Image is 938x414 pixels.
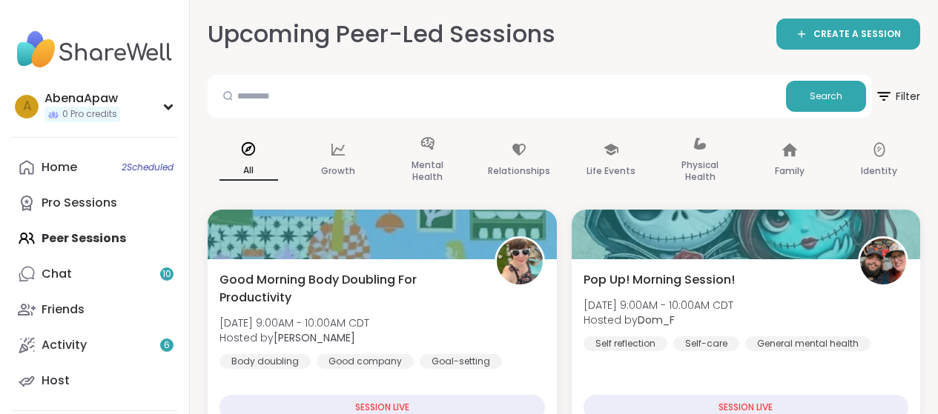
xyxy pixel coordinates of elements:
[673,336,739,351] div: Self-care
[875,79,920,114] span: Filter
[12,292,177,327] a: Friends
[208,18,555,51] h2: Upcoming Peer-Led Sessions
[488,162,550,180] p: Relationships
[219,315,369,330] span: [DATE] 9:00AM - 10:00AM CDT
[638,313,675,327] b: Dom_F
[497,238,543,284] img: Adrienne_QueenOfTheDawn
[12,24,177,76] img: ShareWell Nav Logo
[12,256,177,292] a: Chat10
[42,337,87,353] div: Activity
[42,373,70,389] div: Host
[317,354,414,369] div: Good company
[44,90,120,107] div: AbenaApaw
[23,97,31,116] span: A
[122,161,174,173] span: 2 Scheduled
[398,156,457,186] p: Mental Health
[813,28,901,41] span: CREATE A SESSION
[274,330,355,345] b: [PERSON_NAME]
[584,313,733,327] span: Hosted by
[775,162,805,180] p: Family
[12,150,177,185] a: Home2Scheduled
[584,298,733,313] span: [DATE] 9:00AM - 10:00AM CDT
[219,161,278,181] p: All
[321,162,355,180] p: Growth
[42,301,85,318] div: Friends
[584,271,735,289] span: Pop Up! Morning Session!
[12,363,177,398] a: Host
[219,271,478,307] span: Good Morning Body Doubling For Productivity
[42,159,77,176] div: Home
[42,266,72,282] div: Chat
[671,156,730,186] p: Physical Health
[42,195,117,211] div: Pro Sessions
[810,90,842,103] span: Search
[584,336,667,351] div: Self reflection
[420,354,502,369] div: Goal-setting
[12,327,177,363] a: Activity6
[162,268,171,281] span: 10
[219,354,311,369] div: Body doubling
[776,19,920,50] a: CREATE A SESSION
[861,162,897,180] p: Identity
[786,81,866,112] button: Search
[62,108,117,121] span: 0 Pro credits
[164,339,170,352] span: 6
[745,336,871,351] div: General mental health
[587,162,635,180] p: Life Events
[860,238,906,284] img: Dom_F
[219,330,369,345] span: Hosted by
[12,185,177,221] a: Pro Sessions
[875,75,920,118] button: Filter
